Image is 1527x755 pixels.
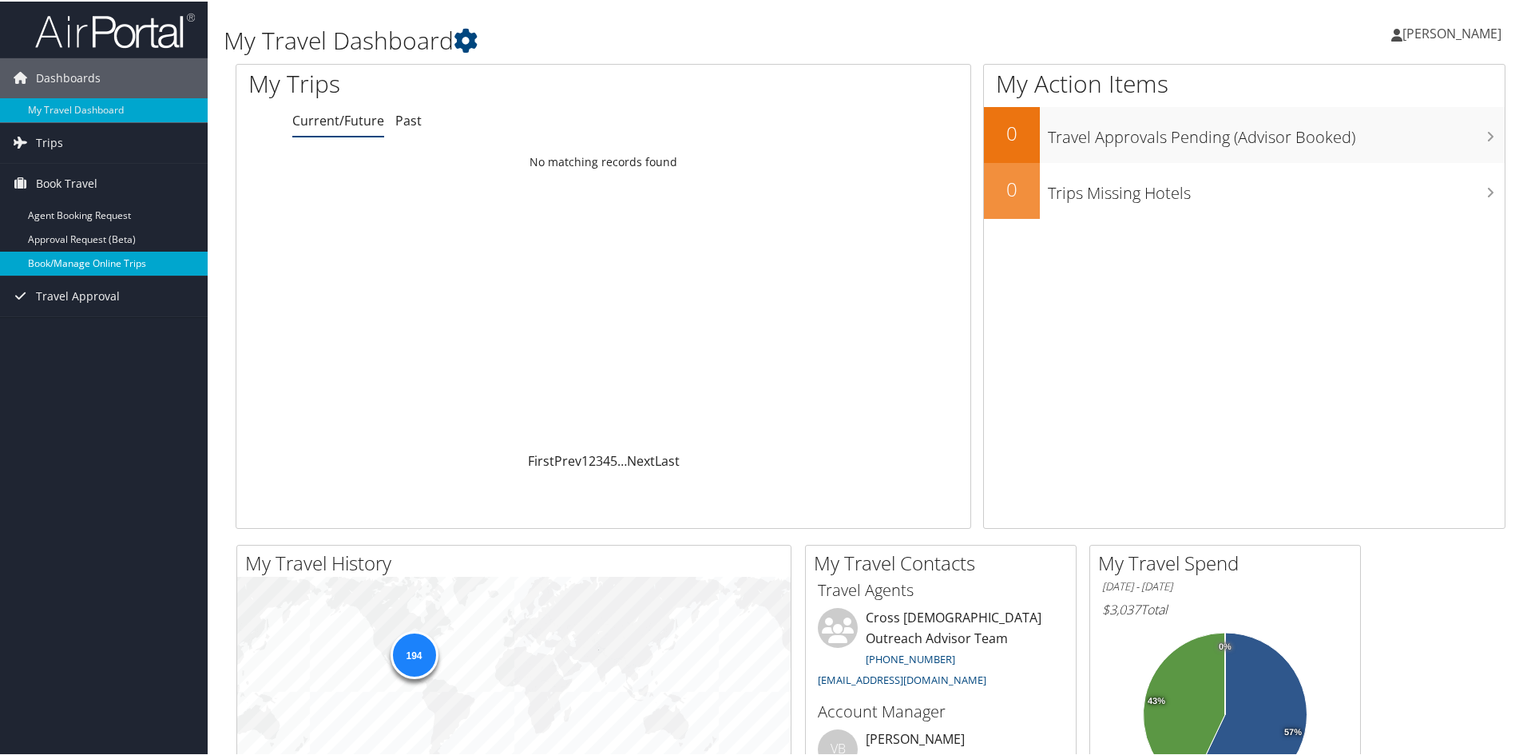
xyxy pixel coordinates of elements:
h6: Total [1102,599,1348,617]
tspan: 57% [1284,726,1302,736]
li: Cross [DEMOGRAPHIC_DATA] Outreach Advisor Team [810,606,1072,692]
a: 3 [596,451,603,468]
h1: My Trips [248,66,652,99]
span: Trips [36,121,63,161]
span: Book Travel [36,162,97,202]
h2: My Travel Contacts [814,548,1076,575]
h2: My Travel History [245,548,791,575]
div: 194 [390,630,438,678]
a: [PHONE_NUMBER] [866,650,955,665]
h1: My Travel Dashboard [224,22,1086,56]
span: Dashboards [36,57,101,97]
span: … [617,451,627,468]
h3: Travel Agents [818,578,1064,600]
h6: [DATE] - [DATE] [1102,578,1348,593]
span: $3,037 [1102,599,1140,617]
h3: Travel Approvals Pending (Advisor Booked) [1048,117,1505,147]
tspan: 43% [1148,695,1165,705]
a: 5 [610,451,617,468]
a: 1 [581,451,589,468]
a: Current/Future [292,110,384,128]
a: Prev [554,451,581,468]
a: Past [395,110,422,128]
a: 0Travel Approvals Pending (Advisor Booked) [984,105,1505,161]
span: Travel Approval [36,275,120,315]
h2: 0 [984,118,1040,145]
h3: Account Manager [818,699,1064,721]
a: [PERSON_NAME] [1391,8,1517,56]
h2: 0 [984,174,1040,201]
tspan: 0% [1219,641,1232,650]
a: [EMAIL_ADDRESS][DOMAIN_NAME] [818,671,986,685]
a: Last [655,451,680,468]
td: No matching records found [236,146,970,175]
h3: Trips Missing Hotels [1048,173,1505,203]
h2: My Travel Spend [1098,548,1360,575]
a: 2 [589,451,596,468]
h1: My Action Items [984,66,1505,99]
a: First [528,451,554,468]
span: [PERSON_NAME] [1402,23,1501,41]
a: 0Trips Missing Hotels [984,161,1505,217]
img: airportal-logo.png [35,10,195,48]
a: 4 [603,451,610,468]
a: Next [627,451,655,468]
